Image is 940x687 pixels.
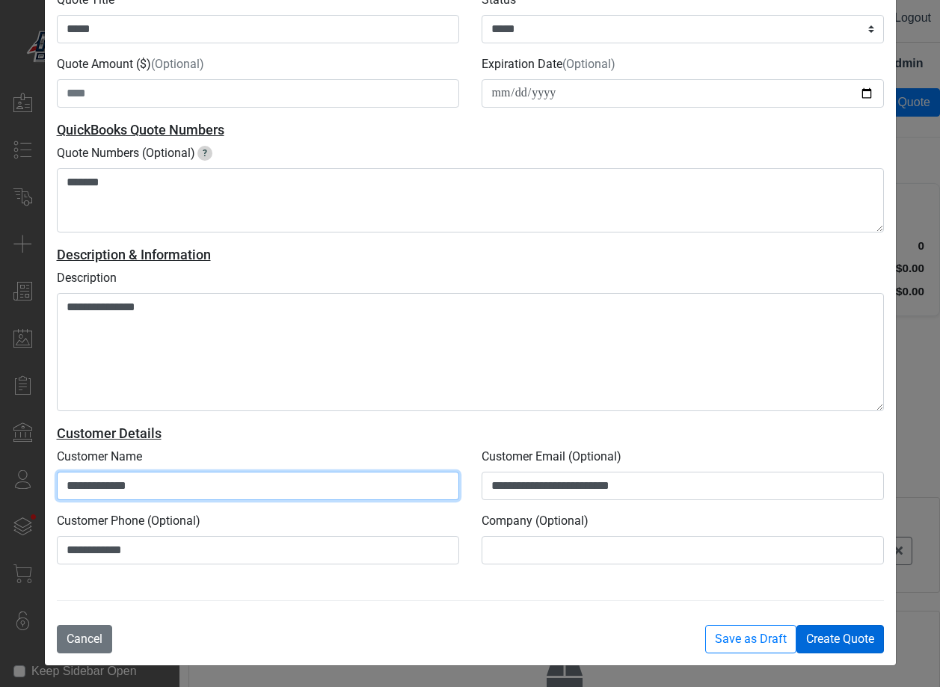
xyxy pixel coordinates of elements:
[57,512,200,530] label: Customer Phone (Optional)
[796,625,884,653] button: Create Quote
[57,423,884,443] div: Customer Details
[562,57,615,71] span: (Optional)
[197,146,212,161] span: Enter QuickBooks quote numbers, one per line
[57,120,884,140] div: QuickBooks Quote Numbers
[57,625,112,653] button: Cancel
[482,55,615,73] label: Expiration Date
[57,55,204,73] label: Quote Amount ($)
[151,57,204,71] span: (Optional)
[482,512,589,530] label: Company (Optional)
[57,144,195,162] label: Quote Numbers (Optional)
[482,448,621,466] label: Customer Email (Optional)
[705,625,796,653] button: Save as Draft
[57,448,142,466] label: Customer Name
[57,244,884,265] div: Description & Information
[57,269,117,287] label: Description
